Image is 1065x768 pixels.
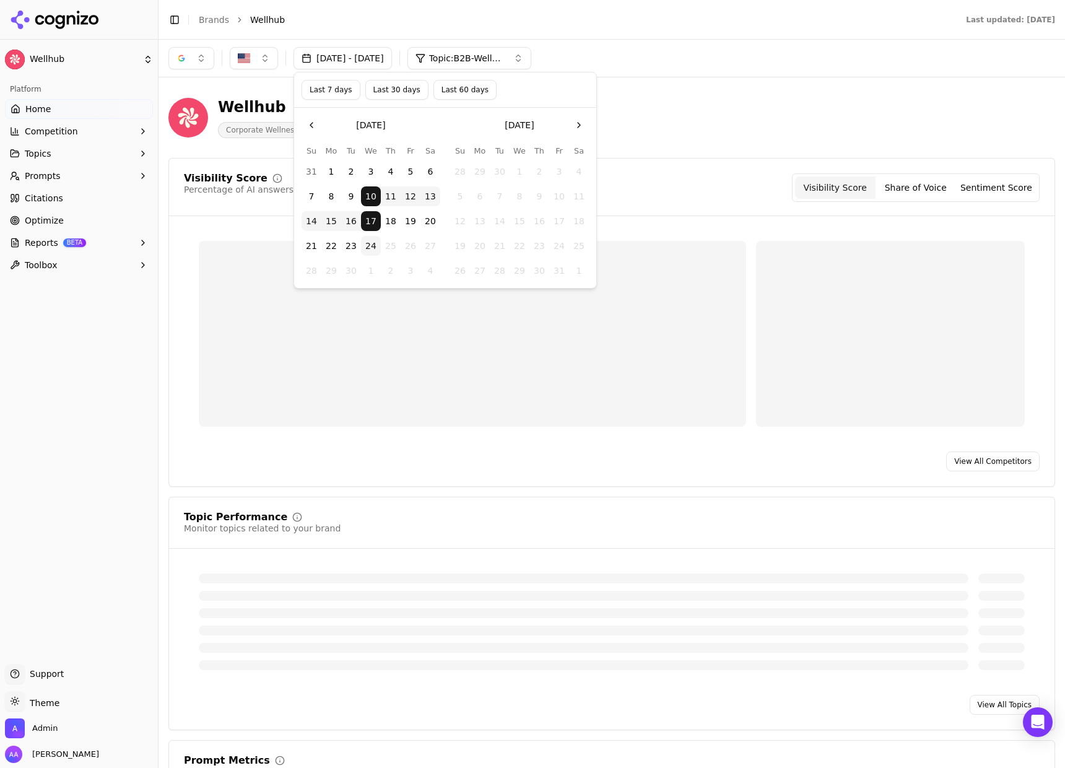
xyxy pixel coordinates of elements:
span: Topics [25,147,51,160]
span: Topic: B2B-Wellness & Fitness: Apps, Platforms & Programs [429,52,503,64]
a: Brands [199,15,229,25]
button: Wednesday, September 10th, 2025, selected [361,186,381,206]
button: Tuesday, September 2nd, 2025 [341,162,361,181]
span: Competition [25,125,78,137]
span: Citations [25,192,63,204]
img: Alp Aysan [5,746,22,763]
button: Monday, September 22nd, 2025 [321,236,341,256]
button: Saturday, September 13th, 2025, selected [420,186,440,206]
span: Theme [25,698,59,708]
button: Visibility Score [795,177,876,199]
button: Friday, September 19th, 2025 [401,211,420,231]
span: Optimize [25,214,64,227]
button: Wednesday, September 17th, 2025, selected [361,211,381,231]
th: Saturday [420,145,440,157]
button: Thursday, September 4th, 2025 [381,162,401,181]
button: Last 60 days [433,80,497,100]
button: Monday, September 1st, 2025 [321,162,341,181]
button: Saturday, September 6th, 2025 [420,162,440,181]
button: [DATE] - [DATE] [293,47,392,69]
button: Monday, September 15th, 2025, selected [321,211,341,231]
button: Tuesday, September 23rd, 2025 [341,236,361,256]
th: Wednesday [510,145,529,157]
button: Monday, September 8th, 2025 [321,186,341,206]
th: Friday [549,145,569,157]
span: Home [25,103,51,115]
button: Open organization switcher [5,718,58,738]
span: Corporate Wellness Platforms [218,122,344,138]
img: Admin [5,718,25,738]
th: Sunday [302,145,321,157]
button: Last 7 days [302,80,360,100]
div: Prompt Metrics [184,756,270,766]
button: Prompts [5,166,153,186]
button: Topics [5,144,153,164]
th: Tuesday [490,145,510,157]
button: Sentiment Score [956,177,1037,199]
table: October 2025 [450,145,589,281]
button: Sunday, August 31st, 2025 [302,162,321,181]
button: Tuesday, September 9th, 2025 [341,186,361,206]
button: Wednesday, September 3rd, 2025 [361,162,381,181]
img: Wellhub [5,50,25,69]
nav: breadcrumb [199,14,941,26]
table: September 2025 [302,145,440,281]
th: Monday [321,145,341,157]
button: Share of Voice [876,177,956,199]
button: Competition [5,121,153,141]
div: Percentage of AI answers that mention your brand [184,183,403,196]
button: Last 30 days [365,80,428,100]
span: Reports [25,237,58,249]
th: Sunday [450,145,470,157]
div: Platform [5,79,153,99]
img: Wellhub [168,98,208,137]
button: Friday, September 12th, 2025, selected [401,186,420,206]
span: BETA [63,238,86,247]
span: Toolbox [25,259,58,271]
button: Thursday, September 11th, 2025, selected [381,186,401,206]
button: Thursday, September 18th, 2025 [381,211,401,231]
button: Tuesday, September 16th, 2025, selected [341,211,361,231]
button: Today, Wednesday, September 24th, 2025 [361,236,381,256]
div: Last updated: [DATE] [966,15,1055,25]
button: Open user button [5,746,99,763]
img: United States [238,52,250,64]
span: Wellhub [250,14,285,26]
span: Prompts [25,170,61,182]
div: Wellhub [218,97,344,117]
a: View All Topics [970,695,1040,715]
button: Go to the Previous Month [302,115,321,135]
th: Saturday [569,145,589,157]
th: Tuesday [341,145,361,157]
button: Toolbox [5,255,153,275]
div: Visibility Score [184,173,267,183]
span: Wellhub [30,54,138,65]
button: Sunday, September 21st, 2025 [302,236,321,256]
th: Wednesday [361,145,381,157]
a: Optimize [5,211,153,230]
th: Thursday [381,145,401,157]
th: Thursday [529,145,549,157]
button: Sunday, September 7th, 2025 [302,186,321,206]
span: Support [25,668,64,680]
a: Home [5,99,153,119]
div: Topic Performance [184,512,287,522]
div: Open Intercom Messenger [1023,707,1053,737]
button: Saturday, September 20th, 2025 [420,211,440,231]
th: Friday [401,145,420,157]
span: [PERSON_NAME] [27,749,99,760]
th: Monday [470,145,490,157]
button: Go to the Next Month [569,115,589,135]
a: View All Competitors [946,452,1040,471]
button: Sunday, September 14th, 2025, selected [302,211,321,231]
button: Friday, September 5th, 2025 [401,162,420,181]
span: Admin [32,723,58,734]
button: ReportsBETA [5,233,153,253]
div: Monitor topics related to your brand [184,522,341,535]
a: Citations [5,188,153,208]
